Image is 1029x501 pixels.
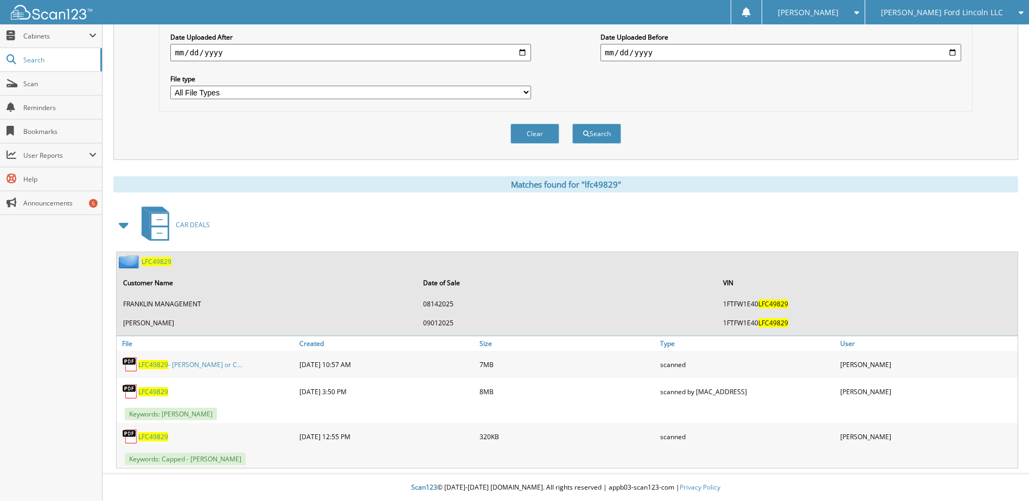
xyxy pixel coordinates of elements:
img: PDF.png [122,383,138,400]
a: Created [297,336,477,351]
label: File type [170,74,531,83]
a: Privacy Policy [680,483,720,492]
th: VIN [718,272,1017,294]
input: end [600,44,961,61]
img: PDF.png [122,428,138,445]
a: LFC49829- [PERSON_NAME] or C... [138,360,242,369]
span: CAR DEALS [176,220,210,229]
a: Type [657,336,838,351]
span: [PERSON_NAME] [778,9,839,16]
label: Date Uploaded After [170,33,531,42]
div: [PERSON_NAME] [838,426,1018,447]
th: Date of Sale [418,272,717,294]
div: scanned by [MAC_ADDRESS] [657,381,838,402]
td: 08142025 [418,295,717,313]
div: scanned [657,354,838,375]
span: Cabinets [23,31,89,41]
a: File [117,336,297,351]
span: [PERSON_NAME] Ford Lincoln LLC [881,9,1003,16]
img: scan123-logo-white.svg [11,5,92,20]
div: 5 [89,199,98,208]
div: [PERSON_NAME] [838,381,1018,402]
button: Clear [510,124,559,144]
span: Keywords: Capped - [PERSON_NAME] [125,453,246,465]
span: Search [23,55,95,65]
div: [PERSON_NAME] [838,354,1018,375]
div: © [DATE]-[DATE] [DOMAIN_NAME]. All rights reserved | appb03-scan123-com | [103,474,1029,501]
div: scanned [657,426,838,447]
div: 8MB [477,381,657,402]
div: 320KB [477,426,657,447]
a: LFC49829 [138,432,168,441]
span: LFC49829 [138,360,168,369]
span: Announcements [23,198,97,208]
span: Help [23,175,97,184]
a: Size [477,336,657,351]
div: [DATE] 3:50 PM [297,381,477,402]
a: LFC49829 [138,387,168,396]
span: Scan [23,79,97,88]
img: folder2.png [119,255,142,268]
th: Customer Name [118,272,417,294]
img: PDF.png [122,356,138,372]
td: 1FTFW1E40 [718,314,1017,332]
span: Reminders [23,103,97,112]
label: Date Uploaded Before [600,33,961,42]
div: 7MB [477,354,657,375]
td: 09012025 [418,314,717,332]
td: 1FTFW1E40 [718,295,1017,313]
a: User [838,336,1018,351]
td: FRANKLIN MANAGEMENT [118,295,417,313]
div: [DATE] 12:55 PM [297,426,477,447]
a: CAR DEALS [135,203,210,246]
div: Matches found for "lfc49829" [113,176,1018,192]
div: [DATE] 10:57 AM [297,354,477,375]
span: User Reports [23,151,89,160]
td: [PERSON_NAME] [118,314,417,332]
input: start [170,44,531,61]
span: Keywords: [PERSON_NAME] [125,408,217,420]
a: LFC49829 [142,257,171,266]
span: Bookmarks [23,127,97,136]
span: LFC49829 [758,318,788,327]
span: Scan123 [411,483,437,492]
span: LFC49829 [758,299,788,309]
button: Search [572,124,621,144]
